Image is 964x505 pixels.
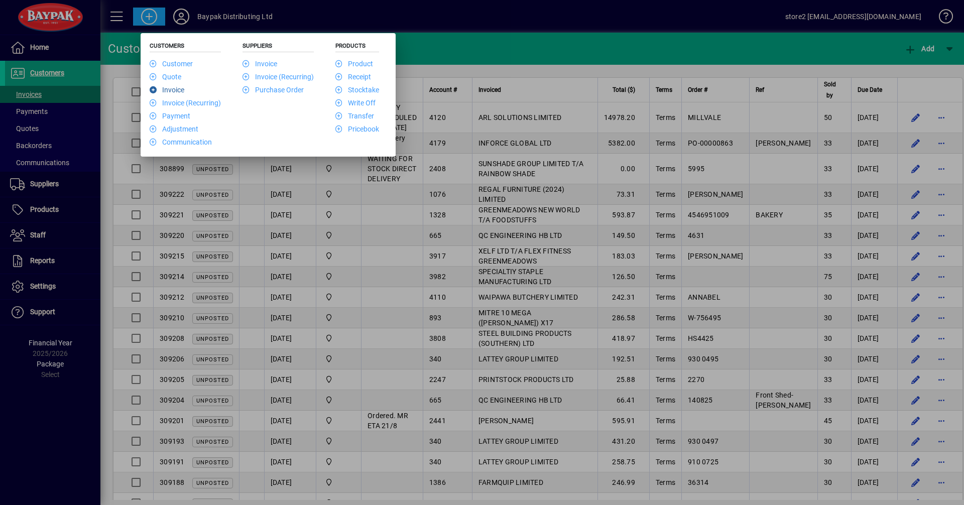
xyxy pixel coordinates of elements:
[335,112,374,120] a: Transfer
[335,125,379,133] a: Pricebook
[150,99,221,107] a: Invoice (Recurring)
[335,86,379,94] a: Stocktake
[150,138,212,146] a: Communication
[150,73,181,81] a: Quote
[150,86,184,94] a: Invoice
[243,73,314,81] a: Invoice (Recurring)
[150,125,198,133] a: Adjustment
[335,99,376,107] a: Write Off
[243,60,277,68] a: Invoice
[150,112,190,120] a: Payment
[335,42,379,52] h5: Products
[335,73,371,81] a: Receipt
[150,60,193,68] a: Customer
[243,42,314,52] h5: Suppliers
[243,86,304,94] a: Purchase Order
[335,60,373,68] a: Product
[150,42,221,52] h5: Customers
